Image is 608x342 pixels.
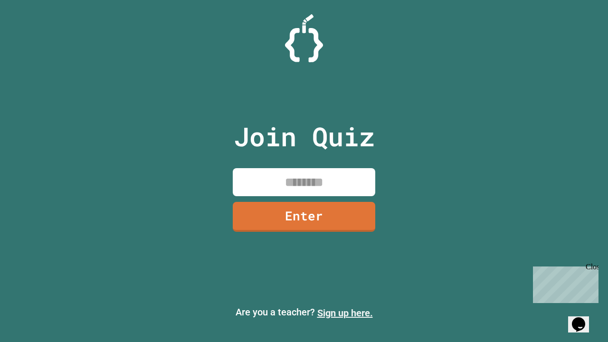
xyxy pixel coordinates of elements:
div: Chat with us now!Close [4,4,66,60]
p: Join Quiz [234,117,375,156]
a: Enter [233,202,375,232]
img: Logo.svg [285,14,323,62]
a: Sign up here. [317,307,373,319]
iframe: chat widget [568,304,598,332]
p: Are you a teacher? [8,305,600,320]
iframe: chat widget [529,263,598,303]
